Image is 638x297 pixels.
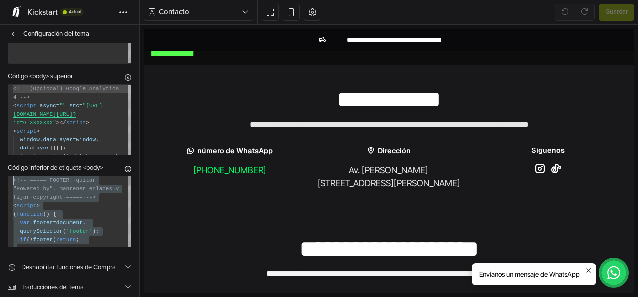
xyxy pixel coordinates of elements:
span: (! [26,237,33,243]
span: . [83,220,86,226]
span: footer [33,220,53,226]
span: = [73,137,76,143]
span: ; [76,237,79,243]
label: Código <body> superior [8,72,73,82]
a: Llamar por teléfono [50,136,123,147]
span: gtag [50,153,63,159]
span: ) [53,237,56,243]
span: <!-- ===== FOOTER: quitar [13,177,96,183]
span: Contacto [159,6,242,18]
span: = [53,220,56,226]
span: = [79,103,83,109]
span: . [102,153,106,159]
button: Guardar [599,4,634,21]
span: <!-- (Opcional) Google Analytics [13,86,119,92]
span: > [86,120,89,126]
span: Kickstart [27,7,58,17]
span: > [36,128,40,134]
span: window [76,137,96,143]
span: if [20,237,26,243]
span: script [66,120,86,126]
span: window [20,137,40,143]
h6: Dirección [171,118,319,126]
span: > [36,203,40,209]
span: "Powered by", mantener enlaces y [13,186,119,192]
span: " [83,103,86,109]
span: footer [33,237,53,243]
span: . [96,137,99,143]
span: Traducciones del tema [21,282,124,293]
span: (){ [63,153,73,159]
span: . [40,137,43,143]
span: dataLayer [73,153,102,159]
span: document [56,220,83,226]
span: ></ [56,120,66,126]
span: dataLayer [20,145,49,151]
span: async [40,103,56,109]
span: < [13,203,17,209]
span: dataLayer [43,137,72,143]
a: Av. [PERSON_NAME][STREET_ADDRESS][PERSON_NAME] [174,136,317,159]
span: Configuración del tema [23,27,127,41]
span: "" [59,103,66,109]
label: Código inferior de etiqueta <body> [8,163,103,173]
h6: Síguenos [331,118,478,125]
span: < [13,128,17,134]
span: ( [13,211,17,217]
span: [URL]. [86,103,106,109]
span: [DOMAIN_NAME][URL]? [13,111,76,117]
span: script [17,203,37,209]
span: fijar copyright ===== --> [13,194,96,200]
span: = [56,103,60,109]
span: function [20,153,46,159]
span: ); [92,228,99,234]
span: push [106,153,119,159]
span: < [13,103,17,109]
span: ( [63,228,66,234]
span: Guardar [605,7,628,17]
span: Deshabilitar funciones de Compra [21,262,124,273]
span: Actual [69,10,81,14]
span: querySelector [20,228,63,234]
h6: número de WhatsApp [12,118,159,126]
span: 'footer' [66,228,93,234]
span: script [17,128,37,134]
span: script [17,103,37,109]
button: Contacto [144,4,253,21]
span: var [20,220,30,226]
span: return [56,237,76,243]
span: () { [43,211,56,217]
span: src [69,103,79,109]
span: ||[]; [50,145,66,151]
div: Envíanos un mensaje de WhatsApp [328,234,453,256]
span: 4 --> [13,94,30,100]
span: " [53,120,56,126]
span: id=G-XXXXXXX [13,120,53,126]
span: function [17,211,43,217]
